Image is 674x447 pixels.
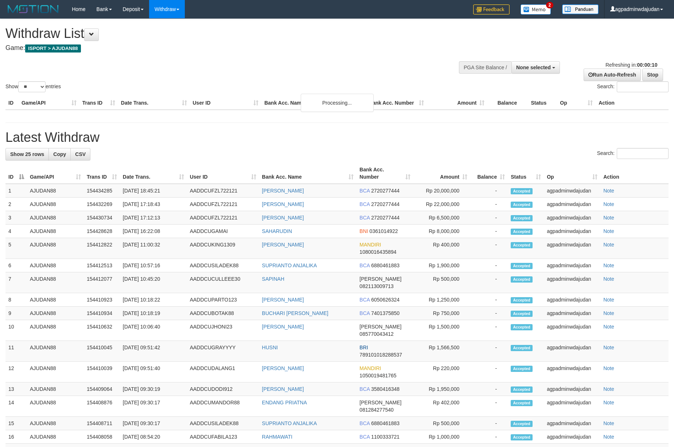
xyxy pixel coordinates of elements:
[5,4,61,15] img: MOTION_logo.png
[5,307,27,320] td: 9
[544,163,600,184] th: Op: activate to sort column ascending
[413,382,470,396] td: Rp 1,950,000
[5,148,49,160] a: Show 25 rows
[262,215,304,221] a: [PERSON_NAME]
[371,386,400,392] span: Copy 3580416348 to clipboard
[84,362,120,382] td: 154410039
[370,228,398,234] span: Copy 0361014922 to clipboard
[84,307,120,320] td: 154410934
[413,430,470,444] td: Rp 1,000,000
[187,382,259,396] td: AADDCUDODI912
[544,293,600,307] td: agpadminwdajudan
[5,26,442,41] h1: Withdraw List
[603,345,614,350] a: Note
[27,307,84,320] td: AJUDAN88
[359,352,402,358] span: Copy 789101018288537 to clipboard
[603,276,614,282] a: Note
[187,341,259,362] td: AADDCUGRAYYYY
[120,430,187,444] td: [DATE] 08:54:20
[187,198,259,211] td: AADDCUFZL722121
[84,163,120,184] th: Trans ID: activate to sort column ascending
[27,430,84,444] td: AJUDAN88
[511,263,533,269] span: Accepted
[27,382,84,396] td: AJUDAN88
[544,272,600,293] td: agpadminwdajudan
[359,331,393,337] span: Copy 085770043412 to clipboard
[5,341,27,362] td: 11
[84,184,120,198] td: 154434285
[562,4,599,14] img: panduan.png
[413,211,470,225] td: Rp 6,500,000
[511,215,533,221] span: Accepted
[413,341,470,362] td: Rp 1,566,500
[27,238,84,259] td: AJUDAN88
[371,420,400,426] span: Copy 6880461883 to clipboard
[511,434,533,440] span: Accepted
[84,320,120,341] td: 154410632
[261,96,366,110] th: Bank Acc. Name
[120,272,187,293] td: [DATE] 10:45:20
[413,198,470,211] td: Rp 22,000,000
[84,382,120,396] td: 154409064
[371,201,400,207] span: Copy 2720277444 to clipboard
[301,94,374,112] div: Processing...
[470,341,508,362] td: -
[25,44,81,53] span: ISPORT > AJUDAN88
[262,345,278,350] a: HUSNI
[617,81,669,92] input: Search:
[187,238,259,259] td: AADDCUKING1309
[511,400,533,406] span: Accepted
[413,225,470,238] td: Rp 8,000,000
[371,215,400,221] span: Copy 2720277444 to clipboard
[470,430,508,444] td: -
[511,202,533,208] span: Accepted
[84,396,120,417] td: 154408876
[84,272,120,293] td: 154412077
[84,259,120,272] td: 154412513
[544,259,600,272] td: agpadminwdajudan
[413,396,470,417] td: Rp 402,000
[413,293,470,307] td: Rp 1,250,000
[511,311,533,317] span: Accepted
[187,430,259,444] td: AADDCUFABILA123
[359,263,370,268] span: BCA
[262,297,304,303] a: [PERSON_NAME]
[120,382,187,396] td: [DATE] 09:30:19
[84,211,120,225] td: 154430734
[262,400,307,405] a: ENDANG PRIATNA
[413,272,470,293] td: Rp 500,000
[359,373,396,378] span: Copy 1050019481765 to clipboard
[187,259,259,272] td: AADDCUSILADEK88
[120,259,187,272] td: [DATE] 10:57:16
[603,201,614,207] a: Note
[120,163,187,184] th: Date Trans.: activate to sort column ascending
[470,259,508,272] td: -
[359,249,396,255] span: Copy 1080016435894 to clipboard
[605,62,657,68] span: Refreshing in:
[84,417,120,430] td: 154408711
[544,198,600,211] td: agpadminwdajudan
[5,211,27,225] td: 3
[603,310,614,316] a: Note
[187,272,259,293] td: AADDCUCULLEEE30
[120,211,187,225] td: [DATE] 17:12:13
[470,184,508,198] td: -
[5,259,27,272] td: 6
[19,96,79,110] th: Game/API
[413,307,470,320] td: Rp 750,000
[603,188,614,194] a: Note
[413,362,470,382] td: Rp 220,000
[359,276,401,282] span: [PERSON_NAME]
[262,201,304,207] a: [PERSON_NAME]
[5,96,19,110] th: ID
[187,320,259,341] td: AADDCUJHONI23
[5,320,27,341] td: 10
[603,434,614,440] a: Note
[27,396,84,417] td: AJUDAN88
[27,417,84,430] td: AJUDAN88
[262,263,317,268] a: SUPRIANTO ANJALIKA
[48,148,71,160] a: Copy
[84,430,120,444] td: 154408058
[187,362,259,382] td: AADDCUDALANG1
[511,242,533,248] span: Accepted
